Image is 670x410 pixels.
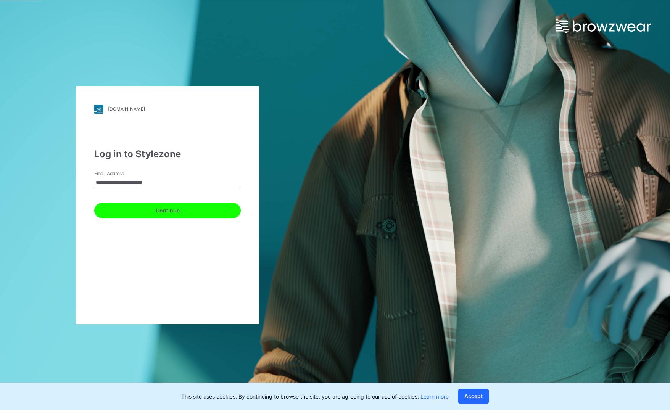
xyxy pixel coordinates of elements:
div: Log in to Stylezone [94,147,241,161]
label: Email Address [94,170,148,177]
img: stylezone-logo.562084cfcfab977791bfbf7441f1a819.svg [94,105,103,114]
img: browzwear-logo.e42bd6dac1945053ebaf764b6aa21510.svg [556,19,651,33]
p: This site uses cookies. By continuing to browse the site, you are agreeing to our use of cookies. [181,392,449,400]
a: Learn more [420,393,449,400]
button: Continue [94,203,241,218]
a: [DOMAIN_NAME] [94,105,241,114]
button: Accept [458,389,489,404]
div: [DOMAIN_NAME] [108,106,145,112]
